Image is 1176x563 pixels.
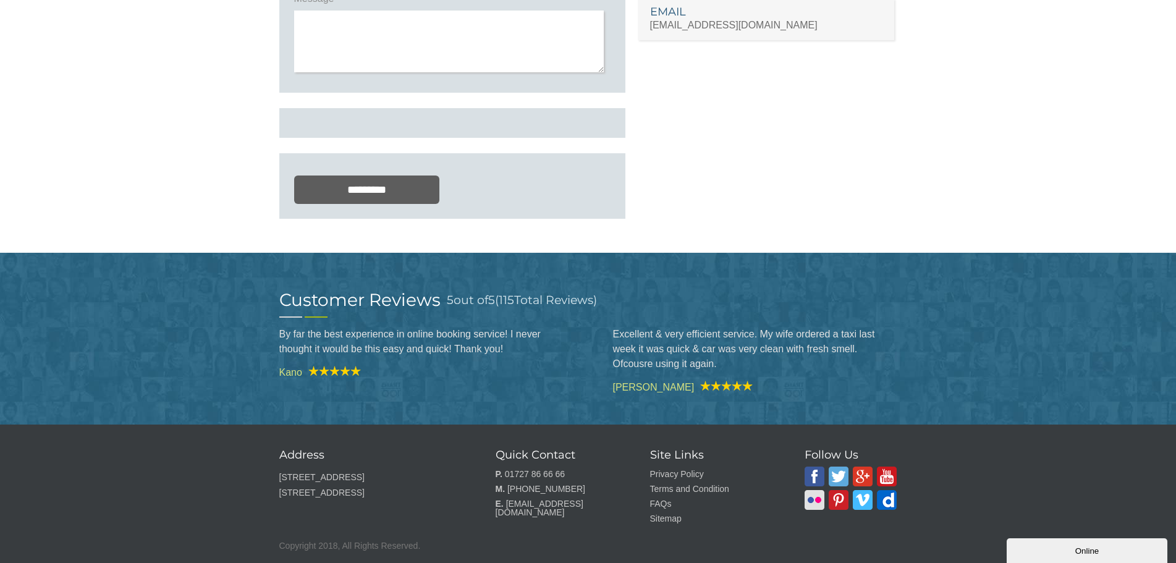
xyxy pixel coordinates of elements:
strong: M. [496,484,506,494]
h3: out of ( Total Reviews) [447,291,597,309]
iframe: chat widget [1007,536,1170,563]
a: Privacy Policy [650,469,704,479]
h3: EMAIL [650,6,882,17]
span: 115 [499,293,514,307]
blockquote: Excellent & very efficient service. My wife ordered a taxi last week it was quick & car was very ... [613,318,897,381]
a: [EMAIL_ADDRESS][DOMAIN_NAME] [650,20,818,30]
h3: Follow Us [805,449,897,460]
span: 5 [447,293,454,307]
a: [PHONE_NUMBER] [507,484,585,494]
a: [EMAIL_ADDRESS][DOMAIN_NAME] [496,499,583,517]
a: Sitemap [650,514,682,523]
a: FAQs [650,499,672,509]
h3: Address [279,449,465,460]
p: [STREET_ADDRESS] [STREET_ADDRESS] [279,470,465,501]
img: A1 Taxis Review [302,366,361,376]
cite: Kano [279,366,564,378]
a: 01727 86 66 66 [505,469,565,479]
p: Copyright 2018, All Rights Reserved. [279,538,897,554]
blockquote: By far the best experience in online booking service! I never thought it would be this easy and q... [279,318,564,366]
h2: Customer Reviews [279,291,441,308]
img: A1 Taxis [805,467,824,486]
h3: Site Links [650,449,774,460]
span: 5 [488,293,495,307]
strong: E. [496,499,504,509]
a: Terms and Condition [650,484,729,494]
strong: P. [496,469,502,479]
h3: Quick Contact [496,449,619,460]
img: A1 Taxis Review [694,381,753,391]
cite: [PERSON_NAME] [613,381,897,392]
